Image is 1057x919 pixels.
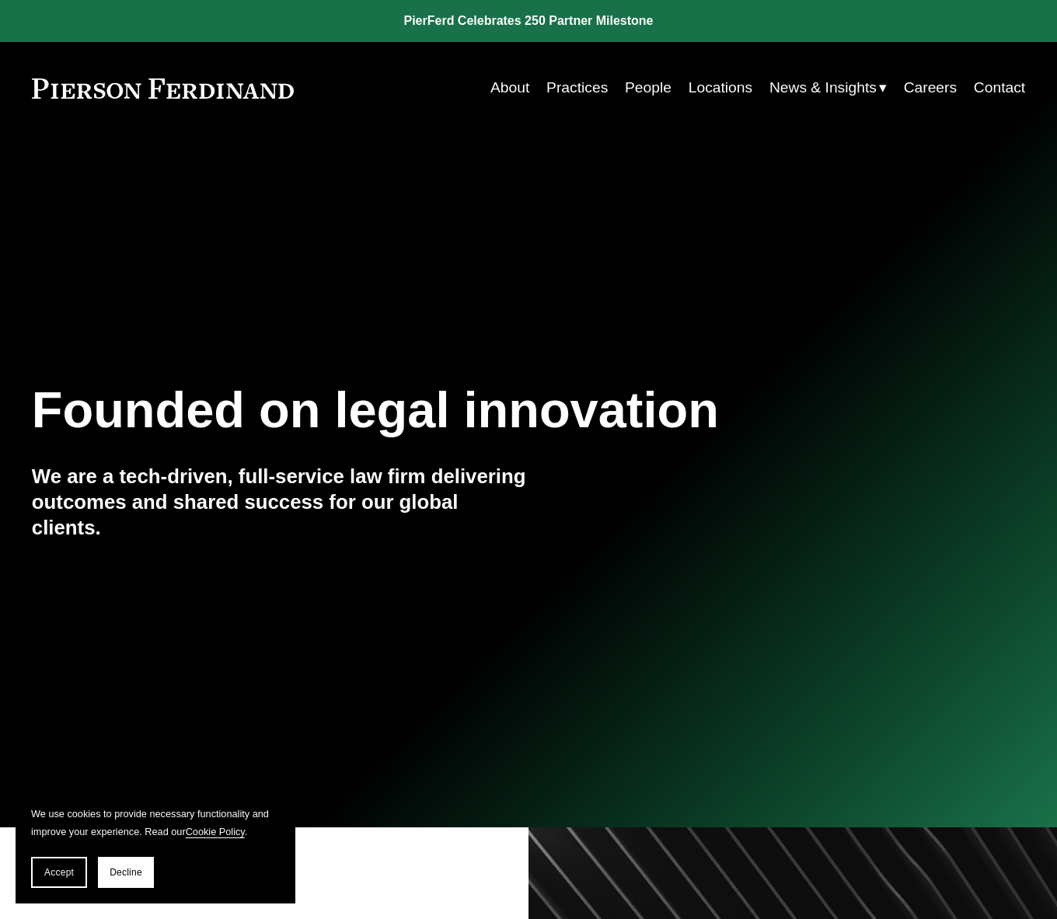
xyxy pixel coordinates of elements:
a: folder dropdown [769,73,887,103]
p: We use cookies to provide necessary functionality and improve your experience. Read our . [31,806,280,841]
button: Decline [98,857,154,888]
span: Accept [44,867,74,878]
span: News & Insights [769,75,877,102]
a: Careers [904,73,957,103]
span: Decline [110,867,142,878]
h1: Founded on legal innovation [32,381,860,439]
a: About [490,73,529,103]
a: Cookie Policy [186,826,245,837]
a: Practices [546,73,608,103]
a: People [625,73,672,103]
button: Accept [31,857,87,888]
section: Cookie banner [16,790,295,903]
a: Contact [974,73,1025,103]
a: Locations [689,73,752,103]
h4: We are a tech-driven, full-service law firm delivering outcomes and shared success for our global... [32,464,528,540]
